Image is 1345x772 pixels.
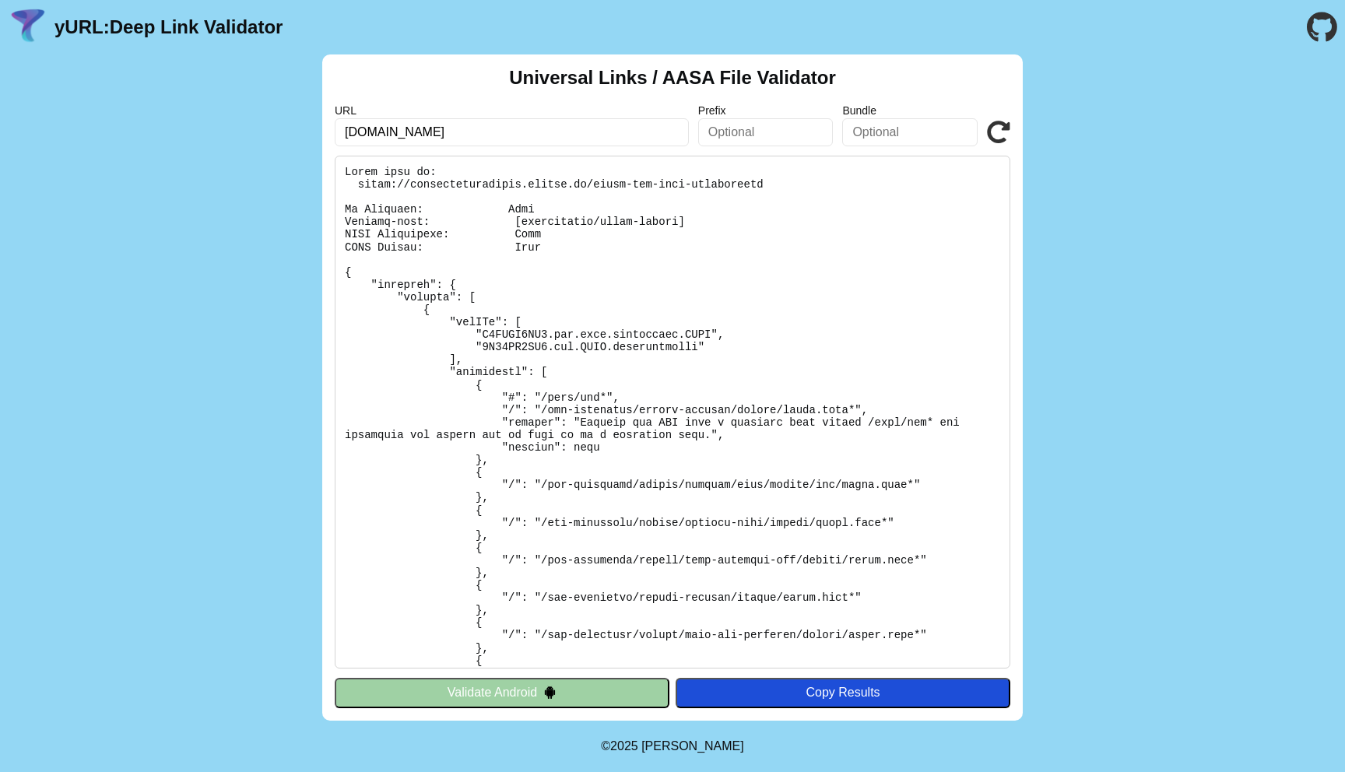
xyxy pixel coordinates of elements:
label: URL [335,104,689,117]
a: yURL:Deep Link Validator [54,16,283,38]
pre: Lorem ipsu do: sitam://consecteturadipis.elitse.do/eiusm-tem-inci-utlaboreetd Ma Aliquaen: Admi V... [335,156,1010,668]
img: yURL Logo [8,7,48,47]
input: Required [335,118,689,146]
input: Optional [842,118,978,146]
input: Optional [698,118,834,146]
img: droidIcon.svg [543,686,557,699]
button: Copy Results [676,678,1010,707]
label: Bundle [842,104,978,117]
footer: © [601,721,743,772]
h2: Universal Links / AASA File Validator [509,67,836,89]
button: Validate Android [335,678,669,707]
div: Copy Results [683,686,1003,700]
label: Prefix [698,104,834,117]
a: Michael Ibragimchayev's Personal Site [641,739,744,753]
span: 2025 [610,739,638,753]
